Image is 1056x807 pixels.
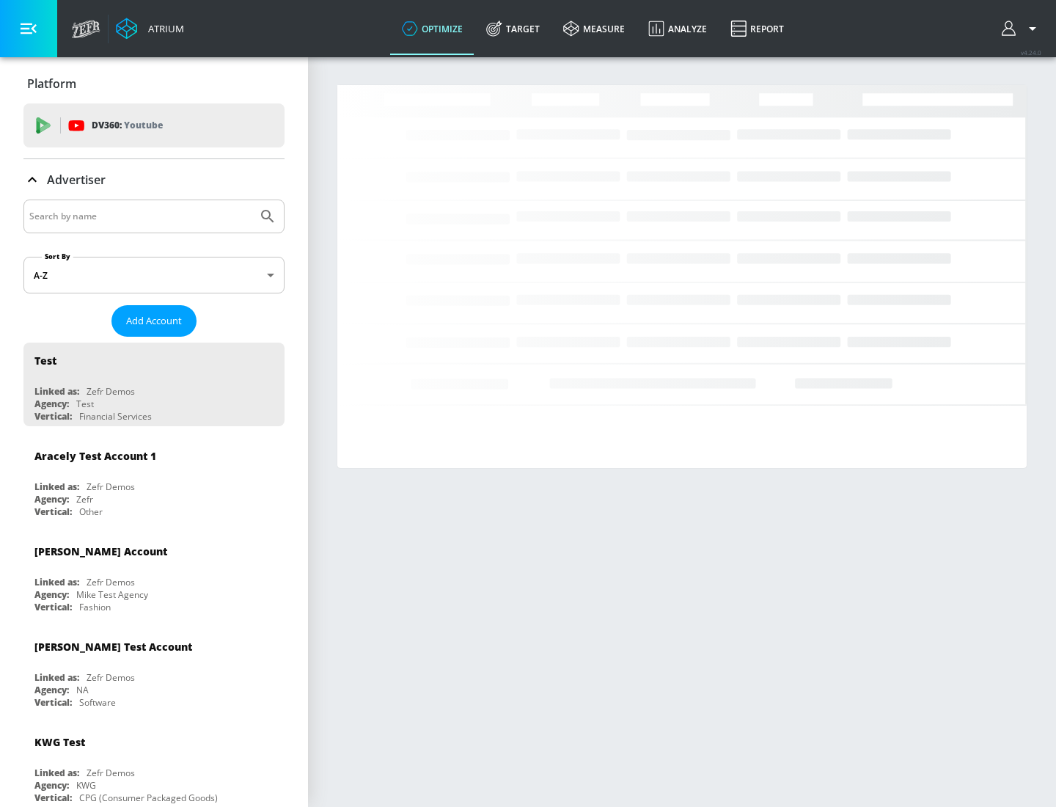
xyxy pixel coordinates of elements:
[23,343,285,426] div: TestLinked as:Zefr DemosAgency:TestVertical:Financial Services
[34,576,79,588] div: Linked as:
[116,18,184,40] a: Atrium
[87,481,135,493] div: Zefr Demos
[23,63,285,104] div: Platform
[79,601,111,613] div: Fashion
[111,305,197,337] button: Add Account
[34,640,192,654] div: [PERSON_NAME] Test Account
[34,767,79,779] div: Linked as:
[76,684,89,696] div: NA
[92,117,163,134] p: DV360:
[23,438,285,522] div: Aracely Test Account 1Linked as:Zefr DemosAgency:ZefrVertical:Other
[34,449,156,463] div: Aracely Test Account 1
[34,481,79,493] div: Linked as:
[87,767,135,779] div: Zefr Demos
[76,493,93,505] div: Zefr
[76,588,148,601] div: Mike Test Agency
[29,207,252,226] input: Search by name
[637,2,719,55] a: Analyze
[34,779,69,792] div: Agency:
[87,576,135,588] div: Zefr Demos
[79,410,152,423] div: Financial Services
[34,671,79,684] div: Linked as:
[34,601,72,613] div: Vertical:
[34,544,167,558] div: [PERSON_NAME] Account
[1021,48,1041,56] span: v 4.24.0
[474,2,551,55] a: Target
[551,2,637,55] a: measure
[79,505,103,518] div: Other
[34,354,56,368] div: Test
[23,629,285,712] div: [PERSON_NAME] Test AccountLinked as:Zefr DemosAgency:NAVertical:Software
[126,313,182,329] span: Add Account
[142,22,184,35] div: Atrium
[79,792,218,804] div: CPG (Consumer Packaged Goods)
[34,410,72,423] div: Vertical:
[34,588,69,601] div: Agency:
[23,533,285,617] div: [PERSON_NAME] AccountLinked as:Zefr DemosAgency:Mike Test AgencyVertical:Fashion
[79,696,116,709] div: Software
[34,684,69,696] div: Agency:
[76,398,94,410] div: Test
[719,2,796,55] a: Report
[42,252,73,261] label: Sort By
[23,159,285,200] div: Advertiser
[34,792,72,804] div: Vertical:
[76,779,96,792] div: KWG
[124,117,163,133] p: Youtube
[34,493,69,505] div: Agency:
[23,103,285,147] div: DV360: Youtube
[34,735,85,749] div: KWG Test
[47,172,106,188] p: Advertiser
[27,76,76,92] p: Platform
[23,257,285,293] div: A-Z
[390,2,474,55] a: optimize
[34,398,69,410] div: Agency:
[87,385,135,398] div: Zefr Demos
[87,671,135,684] div: Zefr Demos
[34,385,79,398] div: Linked as:
[34,696,72,709] div: Vertical:
[34,505,72,518] div: Vertical:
